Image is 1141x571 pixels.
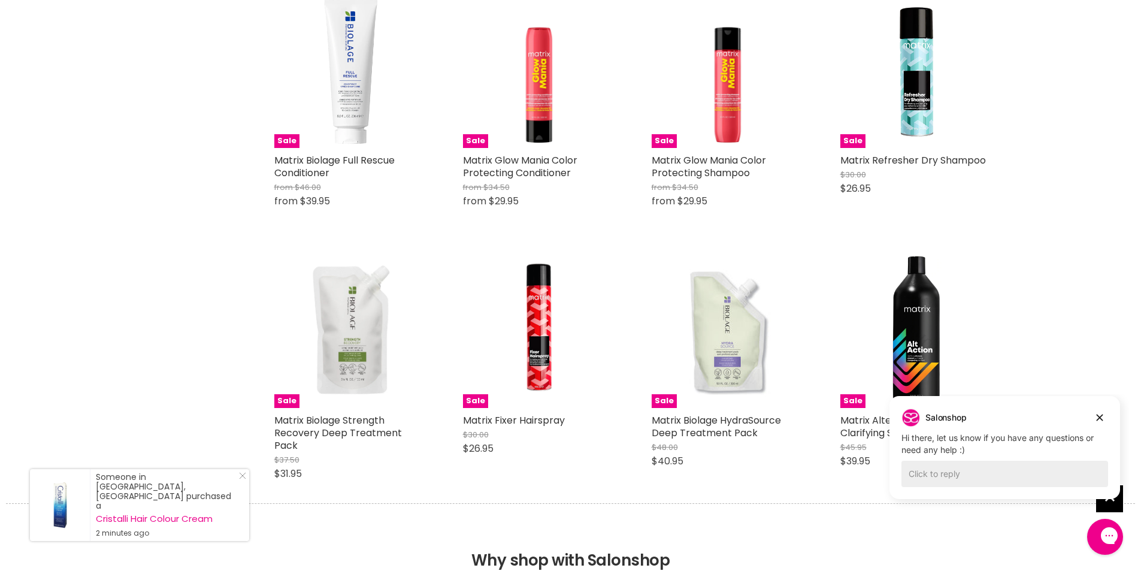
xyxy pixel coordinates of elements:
a: Matrix Biolage Strength Recovery Deep Treatment Pack [274,413,402,452]
span: $34.50 [672,182,698,193]
span: Sale [463,134,488,148]
svg: Close Icon [239,472,246,479]
a: Visit product page [30,469,90,541]
a: Matrix Fixer Hairspray [463,413,565,427]
img: Matrix Fixer Hairspray [463,255,616,408]
a: Matrix Biolage Full Rescue Conditioner [274,153,395,180]
span: from [463,182,482,193]
span: Sale [274,134,299,148]
span: $48.00 [652,442,678,453]
span: $45.95 [840,442,867,453]
span: $31.95 [274,467,302,481]
span: $29.95 [489,194,519,208]
span: Sale [463,394,488,408]
span: $40.95 [652,454,683,468]
span: $29.95 [677,194,707,208]
a: Matrix Biolage HydraSource Deep Treatment PackSale [652,255,804,408]
img: Matrix Biolage HydraSource Deep Treatment Pack [652,255,804,408]
span: Sale [840,394,865,408]
span: $37.50 [274,454,299,466]
a: Matrix Alternate Action Clarifying Shampoo [840,413,951,440]
iframe: Gorgias live chat messenger [1081,515,1129,559]
span: Sale [274,394,299,408]
a: Matrix Fixer HairspraySale [463,255,616,408]
img: Matrix Alternate Action Clarifying Shampoo [891,255,942,408]
a: Matrix Biolage HydraSource Deep Treatment Pack [652,413,781,440]
a: Close Notification [234,472,246,484]
span: $34.50 [483,182,510,193]
small: 2 minutes ago [96,528,237,538]
span: Sale [840,134,865,148]
span: $30.00 [463,429,489,440]
iframe: Gorgias live chat campaigns [880,394,1129,517]
span: from [274,194,298,208]
span: $26.95 [840,182,871,195]
a: Matrix Glow Mania Color Protecting Shampoo [652,153,766,180]
a: Matrix Refresher Dry Shampoo [840,153,986,167]
a: Matrix Alternate Action Clarifying ShampooSale [840,255,993,408]
span: from [463,194,486,208]
a: Matrix Glow Mania Color Protecting Conditioner [463,153,577,180]
span: from [652,182,670,193]
span: $46.00 [295,182,321,193]
a: Matrix Biolage Strength Recovery Deep Treatment PackSale [274,255,427,408]
span: from [652,194,675,208]
span: Sale [652,394,677,408]
span: $39.95 [840,454,870,468]
img: Matrix Biolage Strength Recovery Deep Treatment Pack [274,257,427,406]
div: Someone in [GEOGRAPHIC_DATA], [GEOGRAPHIC_DATA] purchased a [96,472,237,538]
span: from [274,182,293,193]
span: $39.95 [300,194,330,208]
a: Cristalli Hair Colour Cream [96,514,237,524]
span: Sale [652,134,677,148]
span: $30.00 [840,169,866,180]
span: $26.95 [463,442,494,455]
